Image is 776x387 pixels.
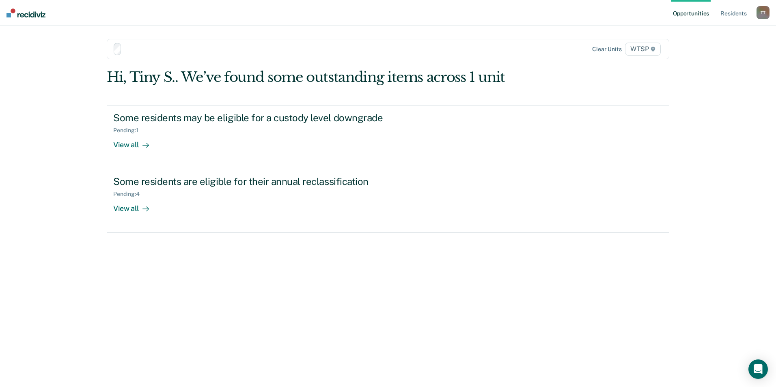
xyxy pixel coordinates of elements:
div: Pending : 4 [113,191,146,198]
img: Recidiviz [6,9,45,17]
div: Hi, Tiny S.. We’ve found some outstanding items across 1 unit [107,69,557,86]
div: Some residents may be eligible for a custody level downgrade [113,112,398,124]
a: Some residents may be eligible for a custody level downgradePending:1View all [107,105,669,169]
div: Open Intercom Messenger [748,359,768,379]
div: Clear units [592,46,622,53]
div: View all [113,133,159,149]
div: View all [113,198,159,213]
div: Some residents are eligible for their annual reclassification [113,176,398,187]
div: Pending : 1 [113,127,145,134]
span: WTSP [625,43,661,56]
a: Some residents are eligible for their annual reclassificationPending:4View all [107,169,669,233]
button: TT [757,6,770,19]
div: T T [757,6,770,19]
